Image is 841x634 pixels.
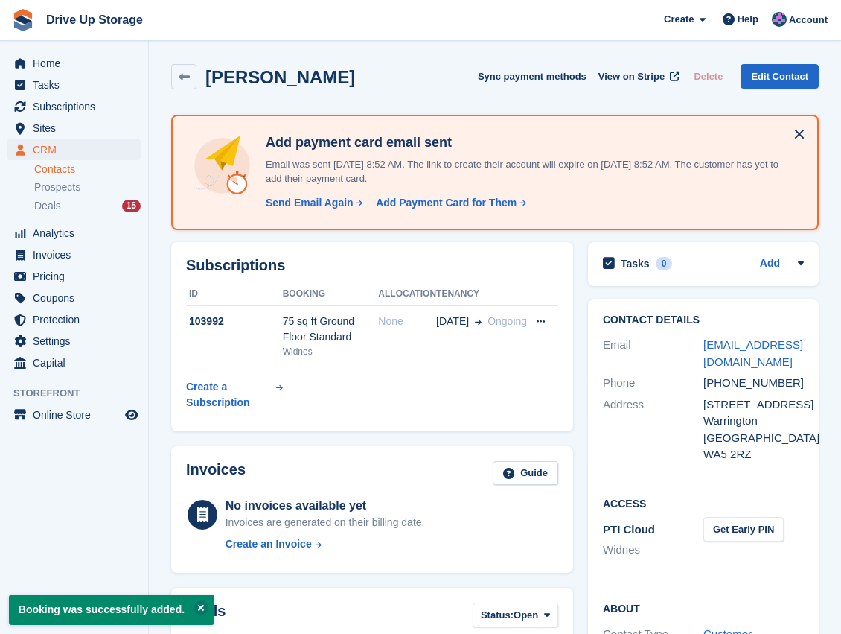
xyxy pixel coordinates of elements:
[186,373,283,416] a: Create a Subscription
[703,430,804,447] div: [GEOGRAPHIC_DATA]
[33,139,122,160] span: CRM
[33,118,122,139] span: Sites
[478,64,586,89] button: Sync payment methods
[621,257,650,270] h2: Tasks
[13,386,148,401] span: Storefront
[7,96,141,117] a: menu
[283,282,379,306] th: Booking
[688,64,729,89] button: Delete
[703,396,804,413] div: [STREET_ADDRESS]
[603,337,703,370] div: Email
[12,9,34,31] img: stora-icon-8386f47178a22dfd0bd8f6a31ec36ba5ce8667c1dd55bd0f319d3a0aa187defe.svg
[33,96,122,117] span: Subscriptions
[436,314,469,329] span: [DATE]
[370,195,528,211] a: Add Payment Card for Them
[789,13,828,28] span: Account
[33,331,122,352] span: Settings
[7,53,141,74] a: menu
[7,352,141,373] a: menu
[603,314,804,326] h2: Contact Details
[7,288,141,308] a: menu
[603,396,703,463] div: Address
[34,162,141,177] a: Contacts
[603,600,804,615] h2: About
[226,515,425,530] div: Invoices are generated on their billing date.
[34,180,80,194] span: Prospects
[7,244,141,265] a: menu
[603,523,655,536] span: PTI Cloud
[603,495,804,510] h2: Access
[123,406,141,424] a: Preview store
[738,12,758,27] span: Help
[226,536,312,552] div: Create an Invoice
[703,413,804,430] div: Warrington
[514,608,538,623] span: Open
[473,603,558,627] button: Status: Open
[33,223,122,244] span: Analytics
[7,266,141,287] a: menu
[741,64,819,89] a: Edit Contact
[7,139,141,160] a: menu
[266,195,354,211] div: Send Email Again
[378,314,436,329] div: None
[603,542,703,559] li: Widnes
[7,309,141,330] a: menu
[592,64,682,89] a: View on Stripe
[772,12,787,27] img: Andy
[283,345,379,358] div: Widnes
[283,314,379,345] div: 75 sq ft Ground Floor Standard
[33,288,122,308] span: Coupons
[378,282,436,306] th: Allocation
[34,180,141,195] a: Prospects
[656,257,673,270] div: 0
[493,461,558,486] a: Guide
[703,338,803,368] a: [EMAIL_ADDRESS][DOMAIN_NAME]
[260,134,781,151] h4: Add payment card email sent
[7,405,141,425] a: menu
[33,244,122,265] span: Invoices
[7,223,141,244] a: menu
[603,375,703,392] div: Phone
[205,67,355,87] h2: [PERSON_NAME]
[260,157,781,186] p: Email was sent [DATE] 8:52 AM. The link to create their account will expire on [DATE] 8:52 AM. Th...
[760,256,780,273] a: Add
[703,517,784,542] button: Get Early PIN
[703,375,804,392] div: [PHONE_NUMBER]
[40,7,149,32] a: Drive Up Storage
[9,595,214,625] p: Booking was successfully added.
[436,282,527,306] th: Tenancy
[186,314,283,329] div: 103992
[7,331,141,352] a: menu
[33,266,122,287] span: Pricing
[481,608,514,623] span: Status:
[186,379,273,410] div: Create a Subscription
[33,352,122,373] span: Capital
[7,118,141,139] a: menu
[122,200,141,212] div: 15
[191,134,254,197] img: add-payment-card-4dbda4983b697a7845d177d07a5d71e8a16f1ec00487972de202a45f1e8132f5.svg
[33,309,122,330] span: Protection
[186,461,246,486] h2: Invoices
[33,75,122,95] span: Tasks
[33,53,122,74] span: Home
[598,69,665,84] span: View on Stripe
[7,75,141,95] a: menu
[33,405,122,425] span: Online Store
[34,199,61,213] span: Deals
[664,12,694,27] span: Create
[226,497,425,515] div: No invoices available yet
[703,446,804,463] div: WA5 2RZ
[226,536,425,552] a: Create an Invoice
[34,198,141,214] a: Deals 15
[186,257,558,274] h2: Subscriptions
[376,195,517,211] div: Add Payment Card for Them
[186,282,283,306] th: ID
[487,315,527,327] span: Ongoing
